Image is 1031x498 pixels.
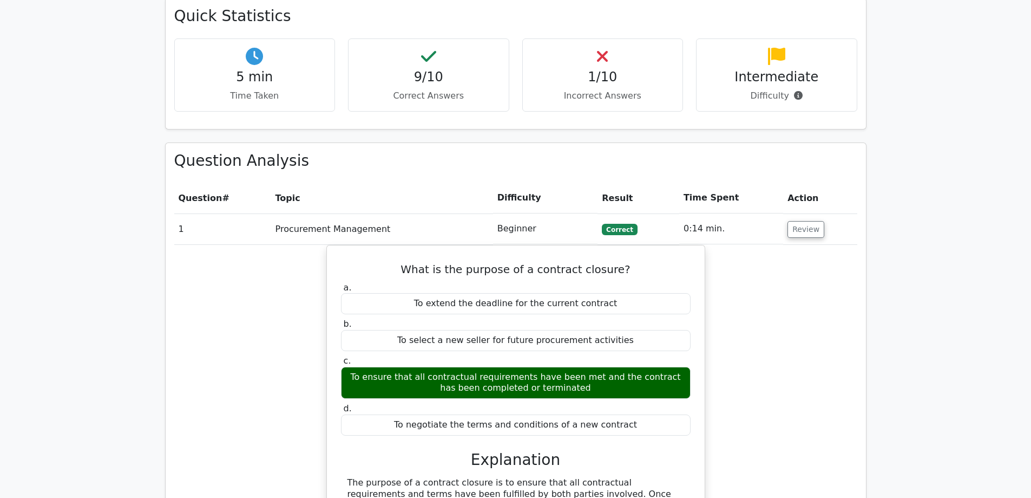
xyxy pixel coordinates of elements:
th: Result [597,183,679,214]
h4: 5 min [183,69,326,85]
td: 0:14 min. [679,214,783,244]
th: Difficulty [493,183,598,214]
span: c. [344,355,351,366]
th: Time Spent [679,183,783,214]
span: b. [344,319,352,329]
td: Procurement Management [271,214,493,244]
div: To ensure that all contractual requirements have been met and the contract has been completed or ... [341,367,691,399]
td: Beginner [493,214,598,244]
p: Difficulty [705,89,848,102]
p: Correct Answers [357,89,500,102]
p: Incorrect Answers [531,89,674,102]
button: Review [787,221,824,238]
div: To negotiate the terms and conditions of a new contract [341,415,691,436]
span: a. [344,282,352,293]
h4: Intermediate [705,69,848,85]
h3: Question Analysis [174,152,857,170]
h3: Quick Statistics [174,7,857,25]
span: Question [179,193,222,203]
span: d. [344,403,352,413]
th: # [174,183,271,214]
h4: 1/10 [531,69,674,85]
div: To extend the deadline for the current contract [341,293,691,314]
p: Time Taken [183,89,326,102]
span: Correct [602,224,637,235]
th: Action [783,183,857,214]
th: Topic [271,183,493,214]
div: To select a new seller for future procurement activities [341,330,691,351]
h3: Explanation [347,451,684,469]
h4: 9/10 [357,69,500,85]
td: 1 [174,214,271,244]
h5: What is the purpose of a contract closure? [340,263,692,276]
